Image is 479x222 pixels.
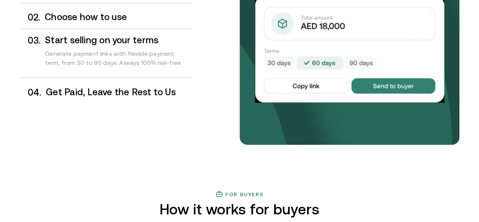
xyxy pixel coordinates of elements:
[45,45,192,74] div: Generate payment links with flexible payment term, from 30 to 90 days. Always 100% risk-free.
[20,35,41,74] div: 0 3 .
[20,12,41,22] div: 0 2 .
[129,201,350,217] h2: How it works for buyers
[45,12,192,22] h3: Choose how to use
[20,87,42,97] div: 0 4 .
[46,87,192,97] h3: Get Paid, Leave the Rest to Us
[45,35,192,45] h3: Start selling on your terms
[215,190,223,198] img: finance
[225,191,264,197] h3: For buyers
